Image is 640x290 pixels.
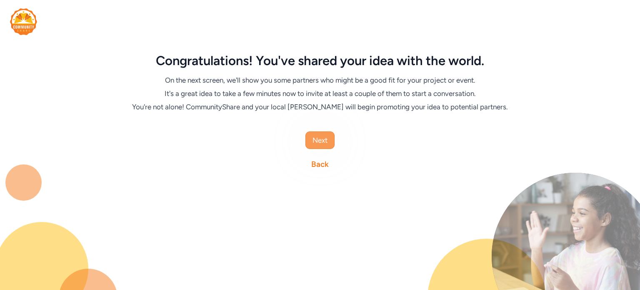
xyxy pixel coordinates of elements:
[123,53,517,68] div: Congratulations! You've shared your idea with the world.
[312,135,327,145] span: Next
[123,75,517,85] div: On the next screen, we'll show you some partners who might be a good fit for your project or event.
[123,102,517,112] div: You're not alone! CommunityShare and your local [PERSON_NAME] will begin promoting your idea to p...
[311,159,329,170] a: Back
[305,131,335,149] button: Next
[123,88,517,98] div: It's a great idea to take a few minutes now to invite at least a couple of them to start a conver...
